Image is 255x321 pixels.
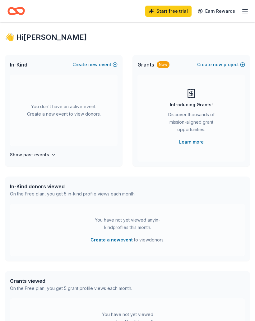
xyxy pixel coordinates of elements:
[90,236,133,244] button: Create a newevent
[10,277,132,285] div: Grants viewed
[89,216,166,231] div: You have not yet viewed any in-kind profiles this month.
[162,111,220,136] div: Discover thousands of mission-aligned grant opportunities.
[7,4,25,18] a: Home
[10,151,49,158] h4: Show past events
[10,183,136,190] div: In-Kind donors viewed
[90,236,165,244] span: to view donors .
[157,61,169,68] div: New
[213,61,222,68] span: new
[10,190,136,198] div: On the Free plan, you get 5 in-kind profile views each month.
[10,151,56,158] button: Show past events
[5,32,250,42] div: 👋 Hi [PERSON_NAME]
[137,61,154,68] span: Grants
[197,61,245,68] button: Createnewproject
[170,101,213,108] div: Introducing Grants!
[88,61,98,68] span: new
[10,285,132,292] div: On the Free plan, you get 5 grant profile views each month.
[179,138,204,146] a: Learn more
[10,61,27,68] span: In-Kind
[10,75,118,146] div: You don't have an active event. Create a new event to view donors.
[145,6,192,17] a: Start free trial
[194,6,239,17] a: Earn Rewards
[72,61,118,68] button: Createnewevent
